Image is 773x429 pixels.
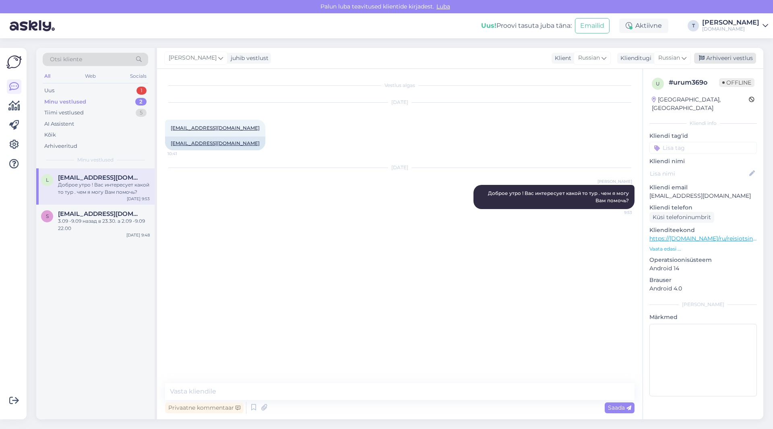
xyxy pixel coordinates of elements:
[702,26,759,32] div: [DOMAIN_NAME]
[578,54,600,62] span: Russian
[688,20,699,31] div: T
[649,183,757,192] p: Kliendi email
[58,174,142,181] span: ljuba.laanet@gmail.com
[165,164,635,171] div: [DATE]
[552,54,571,62] div: Klient
[171,140,260,146] a: [EMAIL_ADDRESS][DOMAIN_NAME]
[649,142,757,154] input: Lisa tag
[619,19,668,33] div: Aktiivne
[649,157,757,166] p: Kliendi nimi
[669,78,719,87] div: # urum369o
[649,264,757,273] p: Android 14
[649,276,757,284] p: Brauser
[6,54,22,70] img: Askly Logo
[169,54,217,62] span: [PERSON_NAME]
[719,78,754,87] span: Offline
[652,95,749,112] div: [GEOGRAPHIC_DATA], [GEOGRAPHIC_DATA]
[44,142,77,150] div: Arhiveeritud
[702,19,768,32] a: [PERSON_NAME][DOMAIN_NAME]
[608,404,631,411] span: Saada
[128,71,148,81] div: Socials
[649,313,757,321] p: Märkmed
[127,196,150,202] div: [DATE] 9:53
[58,218,150,232] div: 3.09 -9.09 назад в 23.30. а 2.09 -9.09 22.00
[649,226,757,234] p: Klienditeekond
[135,98,147,106] div: 2
[44,109,84,117] div: Tiimi vestlused
[167,151,198,157] span: 10:41
[649,301,757,308] div: [PERSON_NAME]
[46,213,49,219] span: s
[165,99,635,106] div: [DATE]
[649,132,757,140] p: Kliendi tag'id
[44,131,56,139] div: Kõik
[44,120,74,128] div: AI Assistent
[165,402,244,413] div: Privaatne kommentaar
[488,190,630,203] span: Доброе утро ! Вас интересует какой то тур . чем я могу Вам помочь?
[575,18,610,33] button: Emailid
[43,71,52,81] div: All
[481,22,496,29] b: Uus!
[227,54,269,62] div: juhib vestlust
[597,178,632,184] span: [PERSON_NAME]
[165,82,635,89] div: Vestlus algas
[649,192,757,200] p: [EMAIL_ADDRESS][DOMAIN_NAME]
[650,169,748,178] input: Lisa nimi
[656,81,660,87] span: u
[658,54,680,62] span: Russian
[649,212,714,223] div: Küsi telefoninumbrit
[44,98,86,106] div: Minu vestlused
[46,177,49,183] span: l
[649,203,757,212] p: Kliendi telefon
[649,284,757,293] p: Android 4.0
[77,156,114,164] span: Minu vestlused
[83,71,97,81] div: Web
[649,256,757,264] p: Operatsioonisüsteem
[702,19,759,26] div: [PERSON_NAME]
[617,54,651,62] div: Klienditugi
[50,55,82,64] span: Otsi kliente
[481,21,572,31] div: Proovi tasuta juba täna:
[58,181,150,196] div: Доброе утро ! Вас интересует какой то тур . чем я могу Вам помочь?
[649,120,757,127] div: Kliendi info
[44,87,54,95] div: Uus
[171,125,260,131] a: [EMAIL_ADDRESS][DOMAIN_NAME]
[136,87,147,95] div: 1
[126,232,150,238] div: [DATE] 9:48
[434,3,453,10] span: Luba
[694,53,756,64] div: Arhiveeri vestlus
[136,109,147,117] div: 5
[58,210,142,218] span: senja12341@hotmail.com
[649,245,757,253] p: Vaata edasi ...
[602,209,632,216] span: 9:53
